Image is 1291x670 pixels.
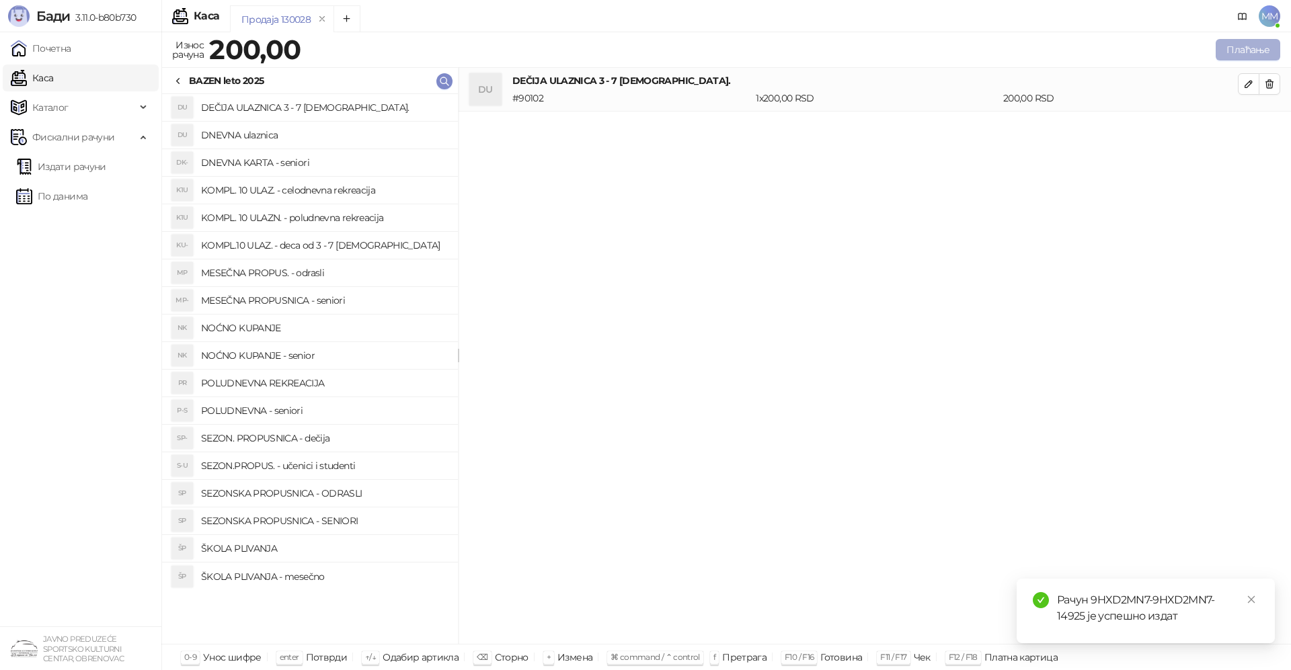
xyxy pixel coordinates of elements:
h4: KOMPL. 10 ULAZN. - poludnevna rekreacija [201,207,447,228]
h4: SEZONSKA PROPUSNICA - ODRASLI [201,483,447,504]
span: ⌘ command / ⌃ control [611,652,700,662]
div: ŠP [171,566,193,587]
strong: 200,00 [209,33,301,66]
span: check-circle [1033,592,1049,608]
div: NK [171,317,193,339]
div: DU [171,97,193,118]
span: 3.11.0-b80b730 [70,11,136,24]
img: Logo [8,5,30,27]
h4: DNEVNA KARTA - seniori [201,152,447,173]
div: SP [171,510,193,532]
span: + [547,652,551,662]
span: Бади [36,8,70,24]
span: close [1247,595,1256,604]
h4: MESEČNA PROPUS. - odrasli [201,262,447,284]
small: JAVNO PREDUZEĆE SPORTSKO KULTURNI CENTAR, OBRENOVAC [43,634,124,663]
h4: SEZONSKA PROPUSNICA - SENIORI [201,510,447,532]
span: Каталог [32,94,69,121]
div: DK- [171,152,193,173]
h4: MESEČNA PROPUSNICA - seniori [201,290,447,311]
div: grid [162,94,458,644]
a: Издати рачуни [16,153,106,180]
h4: KOMPL.10 ULAZ. - deca od 3 - 7 [DEMOGRAPHIC_DATA] [201,235,447,256]
span: ⌫ [477,652,487,662]
span: F10 / F16 [785,652,814,662]
a: Каса [11,65,53,91]
a: Документација [1232,5,1253,27]
div: NK [171,345,193,366]
button: Плаћање [1216,39,1280,60]
div: Потврди [306,648,348,666]
div: Износ рачуна [169,36,206,63]
span: ↑/↓ [365,652,376,662]
div: # 90102 [510,91,753,106]
div: S-U [171,455,193,476]
button: remove [313,13,331,25]
span: f [713,652,715,662]
h4: DNEVNA ulaznica [201,124,447,146]
div: MP- [171,290,193,311]
img: 64x64-companyLogo-4a28e1f8-f217-46d7-badd-69a834a81aaf.png [11,635,38,662]
h4: ŠKOLA PLIVANJA - mesečno [201,566,447,587]
div: Платна картица [984,648,1058,666]
div: K1U [171,179,193,201]
div: MP [171,262,193,284]
div: DU [469,73,502,106]
div: PR [171,372,193,394]
h4: NOĆNO KUPANJE [201,317,447,339]
h4: SEZON.PROPUS. - učenici i studenti [201,455,447,476]
div: DU [171,124,193,146]
a: Close [1244,592,1259,607]
div: 200,00 RSD [1001,91,1241,106]
div: Готовина [820,648,862,666]
div: Измена [557,648,592,666]
span: enter [280,652,299,662]
h4: POLUDNEVNA REKREACIJA [201,372,447,394]
h4: ŠKOLA PLIVANJA [201,538,447,559]
span: 0-9 [184,652,196,662]
div: Претрага [722,648,767,666]
a: Почетна [11,35,71,62]
span: Фискални рачуни [32,124,114,151]
h4: DEČIJA ULAZNICA 3 - 7 [DEMOGRAPHIC_DATA]. [512,73,1238,88]
div: KU- [171,235,193,256]
h4: NOĆNO KUPANJE - senior [201,345,447,366]
div: Одабир артикла [383,648,459,666]
span: F11 / F17 [880,652,906,662]
span: F12 / F18 [949,652,978,662]
span: MM [1259,5,1280,27]
h4: SEZON. PROPUSNICA - dečija [201,427,447,449]
div: 1 x 200,00 RSD [753,91,1001,106]
div: Унос шифре [203,648,262,666]
div: Чек [914,648,931,666]
div: Каса [194,11,219,22]
div: P-S [171,400,193,421]
h4: POLUDNEVNA - seniori [201,400,447,421]
div: ŠP [171,538,193,559]
h4: DEČIJA ULAZNICA 3 - 7 [DEMOGRAPHIC_DATA]. [201,97,447,118]
div: SP- [171,427,193,449]
div: SP [171,483,193,504]
div: Рачун 9HXD2MN7-9HXD2MN7-14925 је успешно издат [1057,592,1259,624]
button: Add tab [334,5,360,32]
div: K1U [171,207,193,228]
h4: KOMPL. 10 ULAZ. - celodnevna rekreacija [201,179,447,201]
a: По данима [16,183,87,210]
div: Продаја 130028 [241,12,311,27]
div: Сторно [495,648,529,666]
div: BAZEN leto 2025 [189,73,264,88]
